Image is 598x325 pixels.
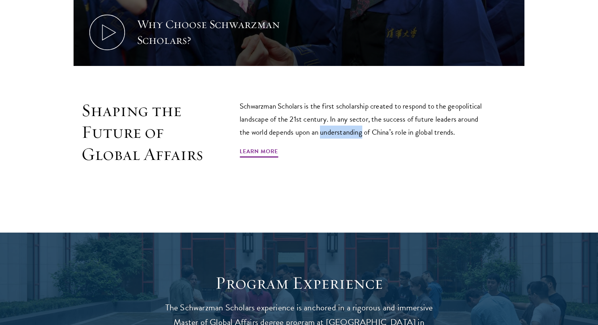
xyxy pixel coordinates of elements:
h2: Shaping the Future of Global Affairs [81,100,204,165]
h1: Program Experience [157,272,441,294]
div: Why Choose Schwarzman Scholars? [137,17,283,48]
p: Schwarzman Scholars is the first scholarship created to respond to the geopolitical landscape of ... [240,100,489,139]
a: Learn More [240,147,278,159]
